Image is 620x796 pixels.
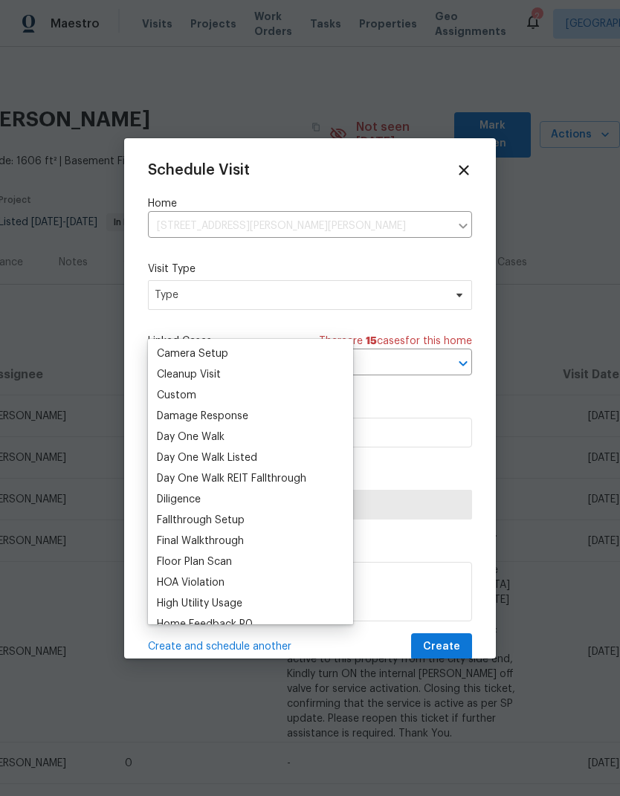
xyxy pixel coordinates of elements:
div: Cleanup Visit [157,367,221,382]
div: Camera Setup [157,346,228,361]
label: Visit Type [148,262,472,276]
span: Schedule Visit [148,163,250,178]
span: Create and schedule another [148,639,291,654]
div: Damage Response [157,409,248,424]
div: Floor Plan Scan [157,554,232,569]
div: Fallthrough Setup [157,513,245,528]
div: HOA Violation [157,575,225,590]
span: There are case s for this home [319,334,472,349]
label: Home [148,196,472,211]
div: Day One Walk [157,430,225,444]
div: Diligence [157,492,201,507]
button: Create [411,633,472,661]
button: Open [453,353,474,374]
span: Type [155,288,444,302]
div: Home Feedback P0 [157,617,253,632]
span: Close [456,162,472,178]
div: High Utility Usage [157,596,242,611]
span: Linked Cases [148,334,212,349]
span: 15 [366,336,377,346]
div: Day One Walk Listed [157,450,257,465]
div: Final Walkthrough [157,534,244,549]
input: Enter in an address [148,215,450,238]
div: Day One Walk REIT Fallthrough [157,471,306,486]
div: Custom [157,388,196,403]
span: Create [423,638,460,656]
